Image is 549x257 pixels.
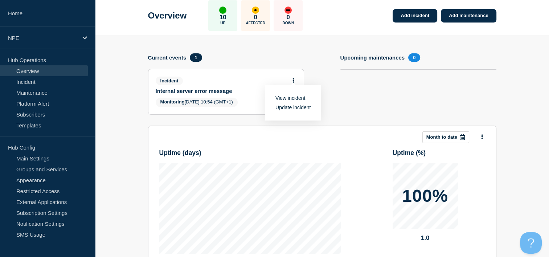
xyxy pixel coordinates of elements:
[254,14,257,21] p: 0
[284,7,292,14] div: down
[275,95,305,101] a: View incident
[282,21,294,25] p: Down
[8,35,78,41] p: NPE
[252,7,259,14] div: affected
[441,9,496,23] a: Add maintenance
[275,105,311,110] a: Update incident
[520,232,542,254] iframe: Help Scout Beacon - Open
[156,98,238,107] span: [DATE] 10:54 (GMT+1)
[148,54,187,61] h4: Current events
[156,77,183,85] span: Incident
[156,88,287,94] a: Internal server error message
[190,53,202,62] span: 1
[220,21,225,25] p: Up
[393,234,458,242] p: 1.0
[159,149,201,157] h3: Uptime ( days )
[219,7,226,14] div: up
[287,14,290,21] p: 0
[393,149,426,157] h3: Uptime ( % )
[220,14,226,21] p: 10
[422,131,469,143] button: Month to date
[402,187,448,205] p: 100%
[393,9,437,23] a: Add incident
[148,11,187,21] h1: Overview
[160,99,185,105] span: Monitoring
[426,134,457,140] p: Month to date
[340,54,405,61] h4: Upcoming maintenances
[246,21,265,25] p: Affected
[408,53,420,62] span: 0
